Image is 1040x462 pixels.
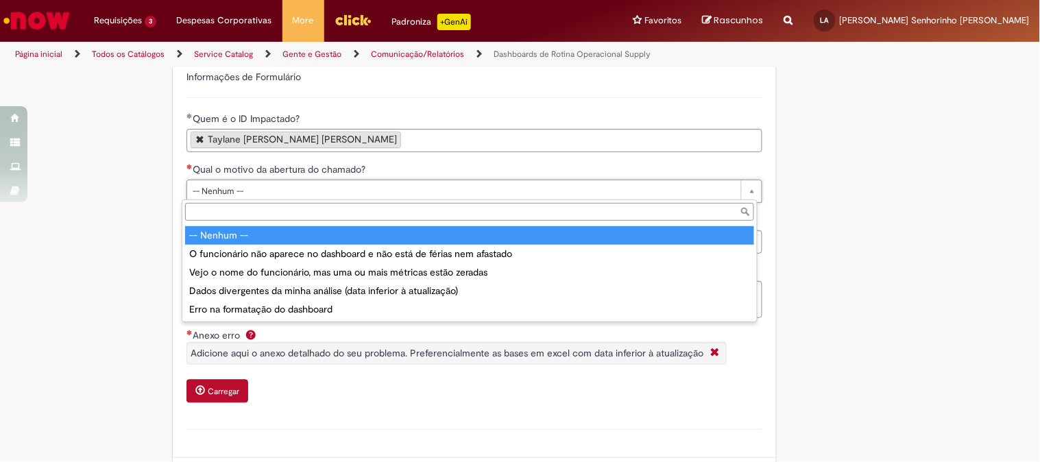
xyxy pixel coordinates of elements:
div: Erro na formatação do dashboard [185,300,754,319]
div: Dados divergentes da minha análise (data inferior à atualização) [185,282,754,300]
div: Vejo o nome do funcionário, mas uma ou mais métricas estão zeradas [185,263,754,282]
div: -- Nenhum -- [185,226,754,245]
div: O funcionário não aparece no dashboard e não está de férias nem afastado [185,245,754,263]
ul: Qual o motivo da abertura do chamado? [182,223,757,321]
